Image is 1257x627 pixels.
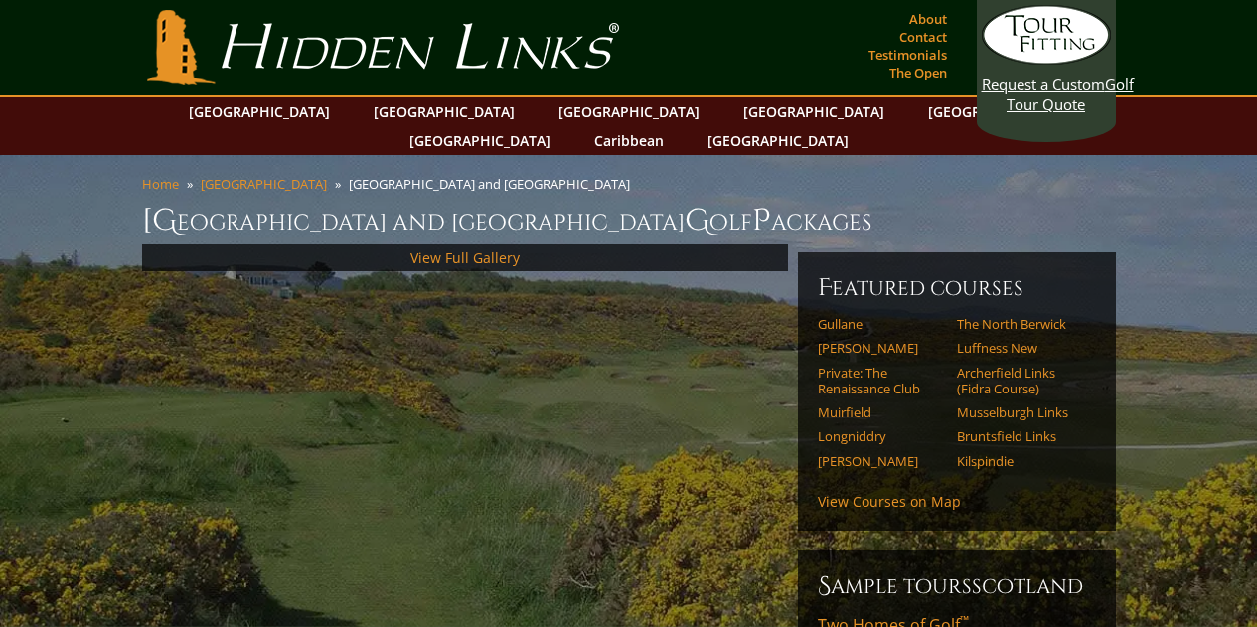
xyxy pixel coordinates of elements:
span: P [752,201,771,240]
a: [GEOGRAPHIC_DATA] [399,126,560,155]
a: [GEOGRAPHIC_DATA] [698,126,859,155]
a: Gullane [818,316,944,332]
a: Archerfield Links (Fidra Course) [957,365,1083,397]
a: [GEOGRAPHIC_DATA] [918,97,1079,126]
a: [GEOGRAPHIC_DATA] [364,97,525,126]
a: View Courses on Map [818,492,961,511]
a: Longniddry [818,428,944,444]
a: Private: The Renaissance Club [818,365,944,397]
a: Caribbean [584,126,674,155]
span: Request a Custom [982,75,1105,94]
a: [GEOGRAPHIC_DATA] [179,97,340,126]
a: The Open [884,59,952,86]
a: Luffness New [957,340,1083,356]
a: Contact [894,23,952,51]
a: Bruntsfield Links [957,428,1083,444]
a: The North Berwick [957,316,1083,332]
a: Kilspindie [957,453,1083,469]
li: [GEOGRAPHIC_DATA] and [GEOGRAPHIC_DATA] [349,175,638,193]
h1: [GEOGRAPHIC_DATA] and [GEOGRAPHIC_DATA] olf ackages [142,201,1116,240]
a: [PERSON_NAME] [818,340,944,356]
h6: Featured Courses [818,272,1096,304]
a: Musselburgh Links [957,404,1083,420]
a: View Full Gallery [410,248,520,267]
h6: Sample ToursScotland [818,570,1096,602]
a: Testimonials [864,41,952,69]
a: [GEOGRAPHIC_DATA] [549,97,709,126]
a: [GEOGRAPHIC_DATA] [733,97,894,126]
a: [PERSON_NAME] [818,453,944,469]
a: About [904,5,952,33]
span: G [685,201,709,240]
a: Muirfield [818,404,944,420]
a: Home [142,175,179,193]
a: [GEOGRAPHIC_DATA] [201,175,327,193]
a: Request a CustomGolf Tour Quote [982,5,1111,114]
